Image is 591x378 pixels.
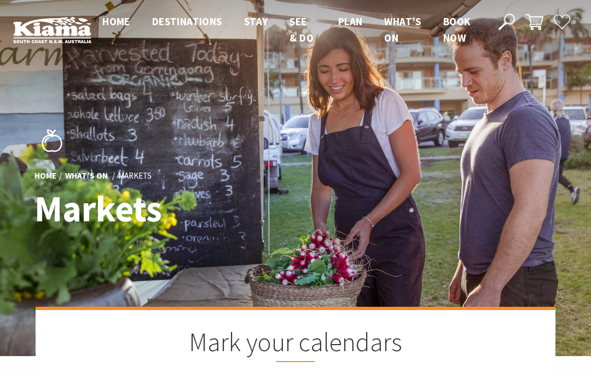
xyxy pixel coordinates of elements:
span: What’s On [384,15,421,44]
nav: Main Menu [91,13,486,47]
a: What’s On [65,170,108,182]
h1: Markets [34,188,344,228]
span: Book now [443,15,471,44]
span: Home [102,15,130,28]
h2: Mark your calendars [90,327,501,362]
img: Kiama Logo [13,16,91,43]
span: Stay [244,15,268,28]
li: Markets [118,169,152,182]
span: See & Do [289,15,314,44]
span: Plan [338,15,363,28]
a: Home [34,170,56,182]
span: Destinations [152,15,222,28]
